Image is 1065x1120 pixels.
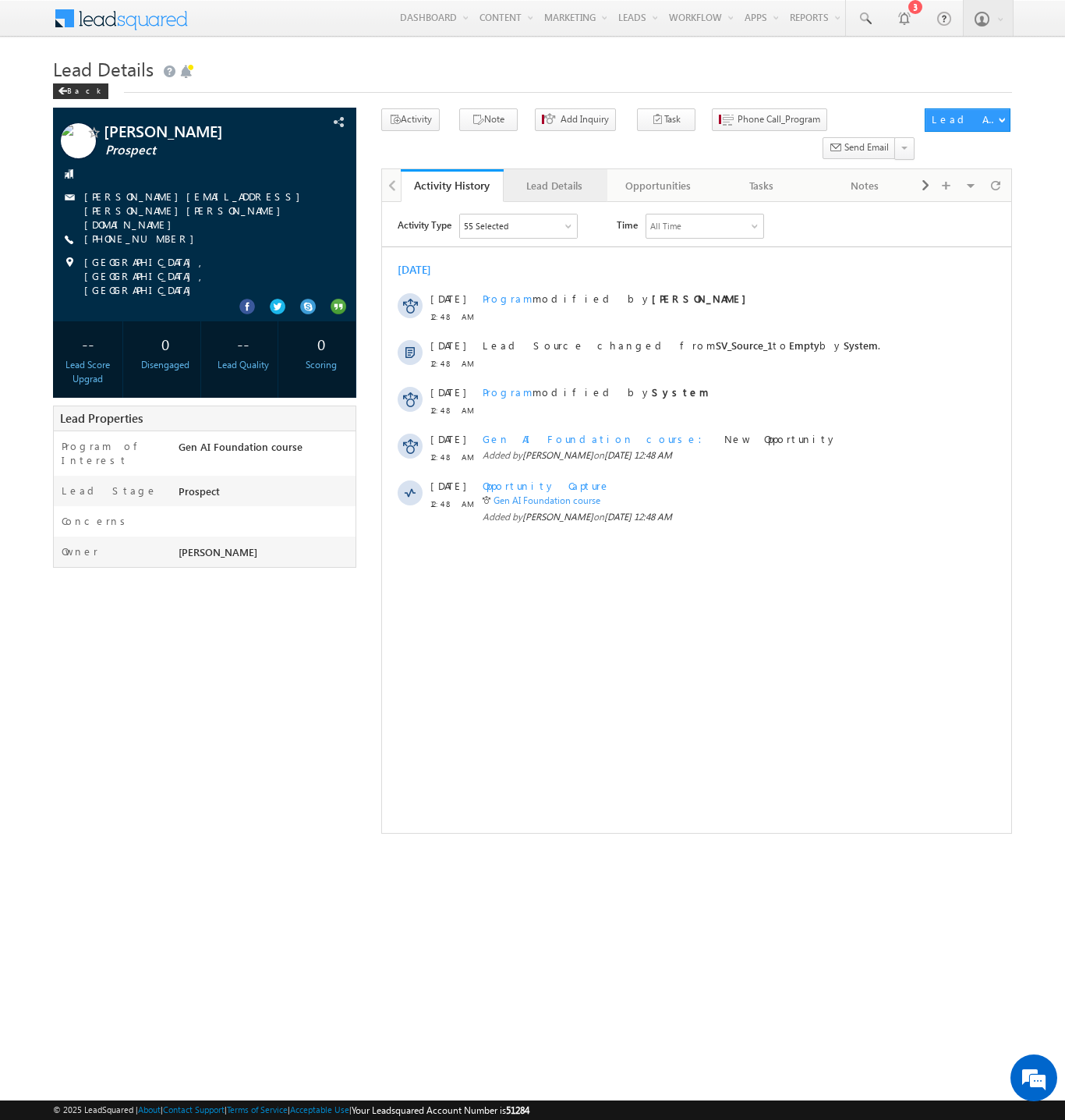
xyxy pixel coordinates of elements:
[111,292,218,304] a: Gen AI Foundation course
[381,108,440,131] button: Activity
[101,246,561,261] span: Added by on
[826,176,902,195] div: Notes
[53,83,108,99] div: Back
[101,230,330,243] span: Gen AI Foundation course
[16,61,66,75] div: [DATE]
[268,17,299,31] div: All Time
[101,90,372,104] span: modified by
[61,123,96,164] img: Profile photo
[235,12,256,35] span: Time
[104,123,291,139] span: [PERSON_NAME]
[101,183,327,197] span: modified by
[227,1104,288,1115] a: Terms of Service
[175,484,356,505] div: Prospect
[222,309,290,321] span: [DATE] 12:48 AM
[459,108,518,131] button: Note
[823,137,896,160] button: Send Email
[564,192,582,207] a: View Opportunity Details
[555,240,574,256] a: Delete
[140,309,211,321] span: [PERSON_NAME]
[342,230,455,243] span: New Opportunity
[175,439,356,461] div: Gen AI Foundation course
[213,329,274,358] div: --
[561,112,609,126] span: Add Inquiry
[710,169,813,202] a: Tasks
[222,247,290,259] span: [DATE] 12:48 AM
[48,183,83,197] span: [DATE]
[82,17,126,31] div: 55 Selected
[290,329,352,358] div: 0
[401,169,504,202] a: Activity History
[932,112,998,126] div: Lead Actions
[48,154,95,168] span: 12:48 AM
[352,1104,529,1116] span: Your Leadsquared Account Number is
[57,329,119,358] div: --
[84,232,202,247] span: [PHONE_NUMBER]
[412,178,492,193] div: Activity History
[48,136,83,151] span: [DATE]
[620,176,696,195] div: Opportunities
[506,1104,529,1116] span: 51284
[48,201,95,215] span: 12:48 AM
[101,136,498,150] span: Lead Source changed from to by .
[16,12,69,35] span: Activity Type
[135,329,196,358] div: 0
[290,1104,349,1115] a: Acceptable Use
[57,358,119,386] div: Lead Score Upgrad
[138,1104,161,1115] a: About
[53,1103,529,1118] span: © 2025 LeadSquared | | | | |
[213,358,274,372] div: Lead Quality
[844,140,889,154] span: Send Email
[477,240,496,256] a: View Opportunity Details
[62,544,98,558] label: Owner
[528,239,552,257] span: Edit
[105,143,292,158] span: Prospect
[179,545,257,558] span: [PERSON_NAME]
[48,295,95,309] span: 12:48 AM
[140,247,211,259] span: [PERSON_NAME]
[163,1104,225,1115] a: Contact Support
[48,90,83,104] span: [DATE]
[516,176,593,195] div: Lead Details
[101,277,228,290] span: Opportunity Capture
[290,358,352,372] div: Scoring
[738,112,820,126] span: Phone Call_Program
[270,90,372,103] strong: [PERSON_NAME]
[334,136,391,150] span: SV_Source_1
[135,358,196,372] div: Disengaged
[48,108,95,122] span: 12:48 AM
[723,176,799,195] div: Tasks
[62,514,131,528] label: Concerns
[53,56,154,81] span: Lead Details
[813,169,916,202] a: Notes
[48,277,83,291] span: [DATE]
[78,12,195,36] div: Sales Activity,Program,Email Bounced,Email Link Clicked,Email Marked Spam & 50 more..
[48,248,95,262] span: 12:48 AM
[462,136,496,150] span: System
[53,83,116,96] a: Back
[564,98,582,114] a: View Opportunity Details
[504,169,607,202] a: Lead Details
[60,410,143,426] span: Lead Properties
[637,108,695,131] button: Task
[535,108,616,131] button: Add Inquiry
[101,90,150,103] span: Program
[925,108,1010,132] button: Lead Actions
[607,169,710,202] a: Opportunities
[84,255,328,297] span: [GEOGRAPHIC_DATA], [GEOGRAPHIC_DATA], [GEOGRAPHIC_DATA]
[62,484,157,498] label: Lead Stage
[407,136,437,150] span: Empty
[712,108,827,131] button: Phone Call_Program
[101,308,561,322] span: Added by on
[101,183,150,197] span: Program
[48,230,83,244] span: [DATE]
[270,183,327,197] strong: System
[84,190,308,231] a: [PERSON_NAME][EMAIL_ADDRESS][PERSON_NAME][PERSON_NAME][DOMAIN_NAME]
[62,439,163,467] label: Program of Interest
